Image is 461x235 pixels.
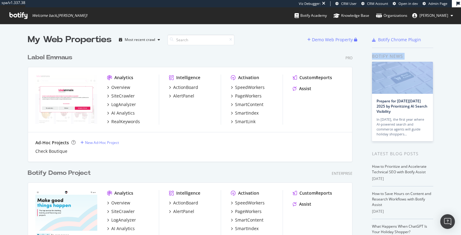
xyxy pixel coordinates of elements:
[235,84,265,90] div: SpeedWorkers
[111,217,136,223] div: LogAnalyzer
[235,119,256,125] div: SmartLink
[428,1,447,6] span: Admin Page
[111,119,140,125] div: RealKeywords
[167,35,234,45] input: Search
[111,93,135,99] div: SiteCrawler
[235,200,265,206] div: SpeedWorkers
[111,110,135,116] div: AI Analytics
[293,86,311,92] a: Assist
[293,201,311,207] a: Assist
[231,200,265,206] a: SpeedWorkers
[114,75,133,81] div: Analytics
[107,93,135,99] a: SiteCrawler
[238,75,259,81] div: Activation
[231,226,259,232] a: SmartIndex
[376,13,407,19] div: Organizations
[372,191,431,207] a: How to Save Hours on Content and Research Workflows with Botify Assist
[372,176,433,182] div: [DATE]
[235,208,262,215] div: PageWorkers
[107,119,140,125] a: RealKeywords
[299,201,311,207] div: Assist
[235,217,263,223] div: SmartContent
[173,200,198,206] div: ActionBoard
[169,84,198,90] a: ActionBoard
[173,84,198,90] div: ActionBoard
[32,13,87,18] span: Welcome back, [PERSON_NAME] !
[116,35,163,45] button: Most recent crawl
[169,200,198,206] a: ActionBoard
[393,1,418,6] a: Open in dev
[35,148,67,154] a: Check Boutique
[231,110,259,116] a: SmartIndex
[169,208,194,215] a: AlertPanel
[361,1,388,6] a: CRM Account
[295,13,327,19] div: Botify Academy
[332,171,352,176] div: Enterprise
[372,224,427,234] a: What Happens When ChatGPT Is Your Holiday Shopper?
[293,190,332,196] a: CustomReports
[423,1,447,6] a: Admin Page
[107,208,135,215] a: SiteCrawler
[231,208,262,215] a: PageWorkers
[176,190,200,196] div: Intelligence
[114,190,133,196] div: Analytics
[420,13,448,18] span: Thomas Grange
[173,208,194,215] div: AlertPanel
[107,101,136,108] a: LogAnalyzer
[169,93,194,99] a: AlertPanel
[238,190,259,196] div: Activation
[231,119,256,125] a: SmartLink
[28,53,75,62] a: Label Emmaus
[299,86,311,92] div: Assist
[231,93,262,99] a: PageWorkers
[334,13,369,19] div: Knowledge Base
[235,226,259,232] div: SmartIndex
[28,53,72,62] div: Label Emmaus
[377,117,428,137] div: In [DATE], the first year where AI-powered search and commerce agents will guide holiday shoppers…
[176,75,200,81] div: Intelligence
[125,38,155,42] div: Most recent crawl
[372,53,433,60] div: Botify news
[231,84,265,90] a: SpeedWorkers
[35,140,69,146] div: Ad-Hoc Projects
[341,1,357,6] span: CRM User
[107,217,136,223] a: LogAnalyzer
[345,55,352,61] div: Pro
[235,110,259,116] div: SmartIndex
[80,140,119,145] a: New Ad-Hoc Project
[334,7,369,24] a: Knowledge Base
[407,11,458,20] button: [PERSON_NAME]
[377,98,427,114] a: Prepare for [DATE][DATE] 2025 by Prioritizing AI Search Visibility
[173,93,194,99] div: AlertPanel
[235,101,263,108] div: SmartContent
[107,200,130,206] a: Overview
[111,200,130,206] div: Overview
[28,169,91,178] div: Botify Demo Project
[111,101,136,108] div: LogAnalyzer
[372,37,421,43] a: Botify Chrome Plugin
[398,1,418,6] span: Open in dev
[107,226,135,232] a: AI Analytics
[111,208,135,215] div: SiteCrawler
[85,140,119,145] div: New Ad-Hoc Project
[111,84,130,90] div: Overview
[376,7,407,24] a: Organizations
[312,37,353,43] div: Demo Web Property
[231,101,263,108] a: SmartContent
[299,1,321,6] div: Viz Debugger:
[372,150,433,157] div: Latest Blog Posts
[107,84,130,90] a: Overview
[28,34,112,46] div: My Web Properties
[335,1,357,6] a: CRM User
[299,190,332,196] div: CustomReports
[35,75,97,124] img: Label Emmaus
[372,62,433,94] img: Prepare for Black Friday 2025 by Prioritizing AI Search Visibility
[235,93,262,99] div: PageWorkers
[299,75,332,81] div: CustomReports
[372,209,433,214] div: [DATE]
[378,37,421,43] div: Botify Chrome Plugin
[307,35,354,45] button: Demo Web Property
[107,110,135,116] a: AI Analytics
[307,37,354,42] a: Demo Web Property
